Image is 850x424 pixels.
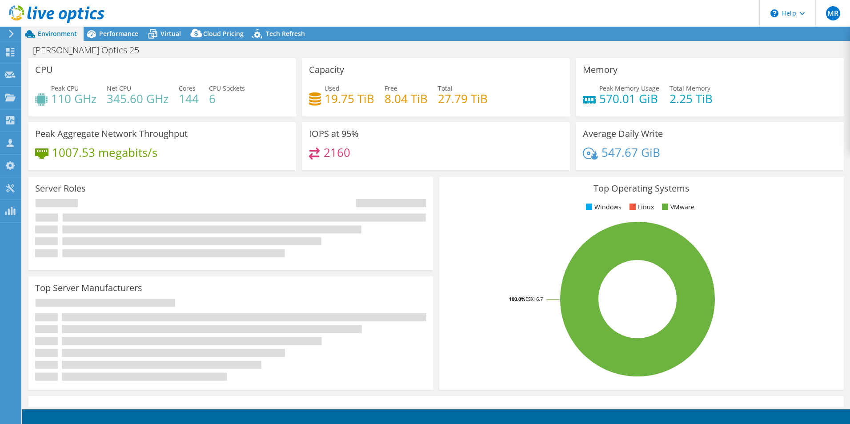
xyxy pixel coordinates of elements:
h4: 27.79 TiB [438,94,488,104]
h3: Server Roles [35,184,86,193]
tspan: ESXi 6.7 [525,296,543,302]
h4: 19.75 TiB [325,94,374,104]
li: VMware [660,202,694,212]
h1: [PERSON_NAME] Optics 25 [29,45,153,55]
h4: 345.60 GHz [107,94,168,104]
h4: 1007.53 megabits/s [52,148,157,157]
span: Environment [38,29,77,38]
h3: Top Server Manufacturers [35,283,142,293]
h4: 144 [179,94,199,104]
span: Peak CPU [51,84,79,92]
h3: Average Daily Write [583,129,663,139]
h4: 6 [209,94,245,104]
span: Total [438,84,453,92]
h4: 110 GHz [51,94,96,104]
span: Performance [99,29,138,38]
svg: \n [770,9,778,17]
tspan: 100.0% [509,296,525,302]
li: Windows [584,202,621,212]
span: Free [385,84,397,92]
li: Linux [627,202,654,212]
span: Peak Memory Usage [599,84,659,92]
h3: CPU [35,65,53,75]
h3: Capacity [309,65,344,75]
span: Total Memory [670,84,710,92]
h3: Memory [583,65,617,75]
span: Net CPU [107,84,131,92]
h3: Top Operating Systems [446,184,837,193]
span: Virtual [160,29,181,38]
h3: Peak Aggregate Network Throughput [35,129,188,139]
span: Cores [179,84,196,92]
h4: 8.04 TiB [385,94,428,104]
span: Used [325,84,340,92]
h3: IOPS at 95% [309,129,359,139]
h4: 2.25 TiB [670,94,713,104]
h4: 570.01 GiB [599,94,659,104]
span: CPU Sockets [209,84,245,92]
span: MR [826,6,840,20]
h4: 547.67 GiB [601,148,660,157]
span: Tech Refresh [266,29,305,38]
h4: 2160 [324,148,350,157]
span: Cloud Pricing [203,29,244,38]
